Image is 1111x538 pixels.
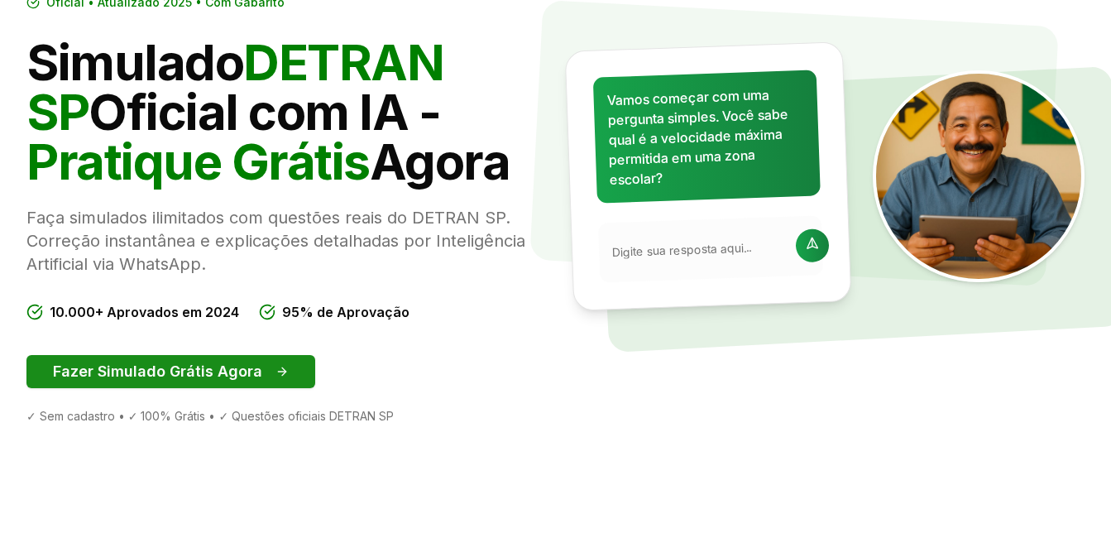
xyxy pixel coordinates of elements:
[26,408,543,425] div: ✓ Sem cadastro • ✓ 100% Grátis • ✓ Questões oficiais DETRAN SP
[26,37,543,186] h1: Simulado Oficial com IA - Agora
[26,355,315,388] button: Fazer Simulado Grátis Agora
[26,132,370,191] span: Pratique Grátis
[26,32,443,142] span: DETRAN SP
[606,84,807,190] p: Vamos começar com uma pergunta simples. Você sabe qual é a velocidade máxima permitida em uma zon...
[50,302,239,322] span: 10.000+ Aprovados em 2024
[873,70,1085,282] img: Tio Trânsito
[26,206,543,276] p: Faça simulados ilimitados com questões reais do DETRAN SP. Correção instantânea e explicações det...
[282,302,409,322] span: 95% de Aprovação
[611,238,786,261] input: Digite sua resposta aqui...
